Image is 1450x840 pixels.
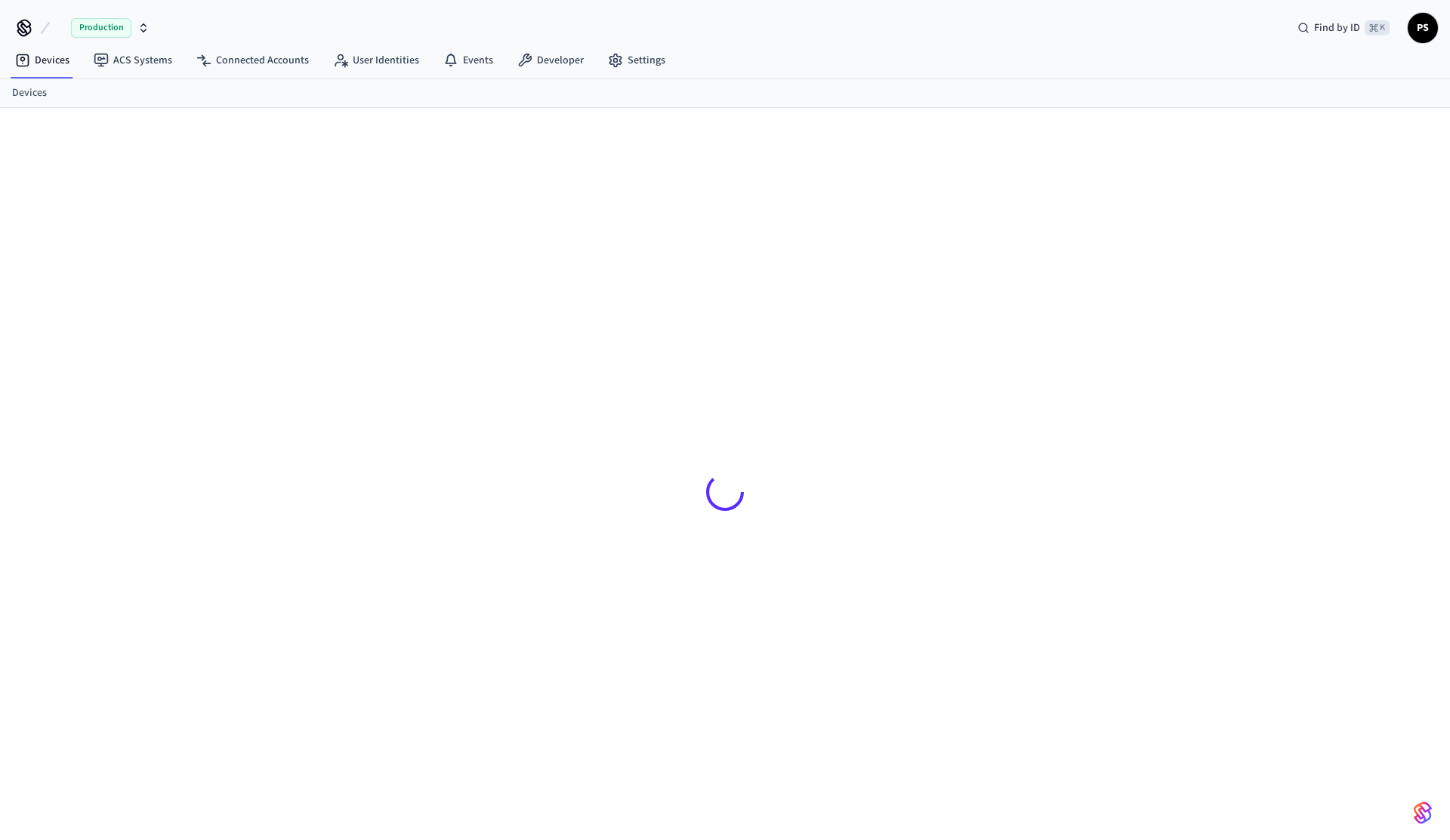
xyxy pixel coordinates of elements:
a: Developer [505,47,596,74]
span: Find by ID [1314,20,1360,35]
a: User Identities [321,47,431,74]
span: ⌘ K [1365,20,1390,35]
button: PS [1408,13,1438,43]
div: Find by ID⌘ K [1285,14,1402,42]
a: Devices [3,47,82,74]
img: SeamLogoGradient.69752ec5.svg [1414,801,1432,825]
a: ACS Systems [82,47,184,74]
a: Events [431,47,505,74]
a: Settings [596,47,677,74]
a: Connected Accounts [184,47,321,74]
span: Production [71,18,131,38]
a: Devices [12,85,47,101]
span: PS [1409,14,1436,42]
